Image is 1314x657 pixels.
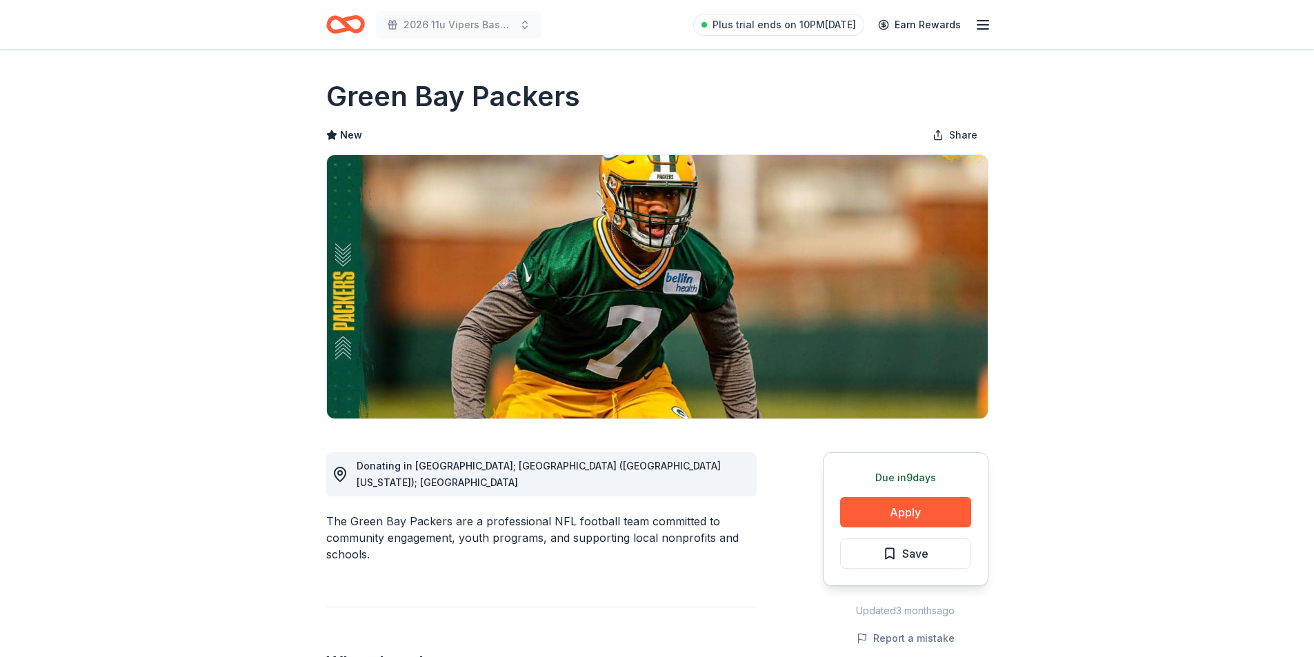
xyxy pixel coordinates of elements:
span: 2026 11u Vipers Baseball Team Fundraiser [404,17,514,33]
div: Due in 9 days [840,469,971,486]
button: Report a mistake [857,630,955,647]
h1: Green Bay Packers [326,77,580,116]
button: Apply [840,497,971,527]
div: The Green Bay Packers are a professional NFL football team committed to community engagement, you... [326,513,757,563]
div: Updated 3 months ago [823,603,988,619]
span: Share [949,127,977,143]
a: Earn Rewards [870,12,969,37]
span: Plus trial ends on 10PM[DATE] [713,17,856,33]
span: New [340,127,362,143]
button: Share [922,121,988,149]
span: Donating in [GEOGRAPHIC_DATA]; [GEOGRAPHIC_DATA] ([GEOGRAPHIC_DATA][US_STATE]); [GEOGRAPHIC_DATA] [357,460,721,488]
img: Image for Green Bay Packers [327,155,988,418]
span: Save [902,545,928,563]
a: Plus trial ends on 10PM[DATE] [693,14,864,36]
button: Save [840,538,971,569]
a: Home [326,8,365,41]
button: 2026 11u Vipers Baseball Team Fundraiser [376,11,541,39]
